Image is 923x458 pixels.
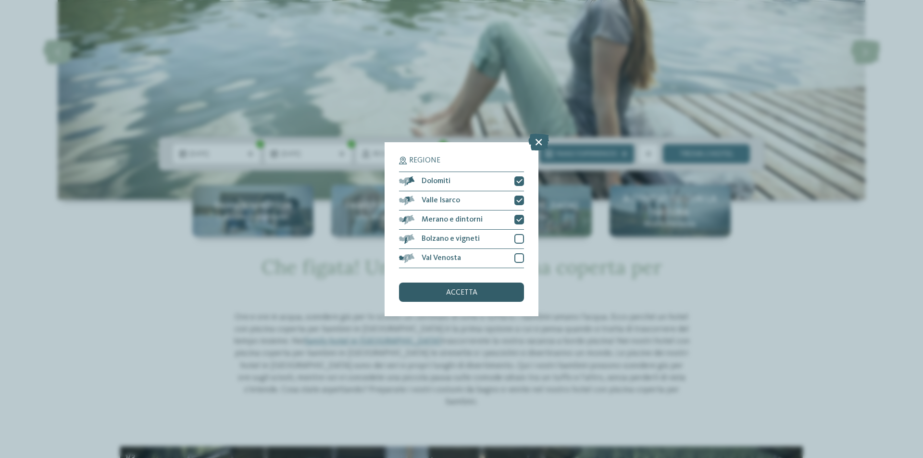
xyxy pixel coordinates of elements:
span: Dolomiti [422,177,450,185]
span: accetta [446,289,477,297]
span: Merano e dintorni [422,216,483,223]
span: Valle Isarco [422,197,460,204]
span: Regione [409,157,440,164]
span: Bolzano e vigneti [422,235,480,243]
span: Val Venosta [422,254,461,262]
